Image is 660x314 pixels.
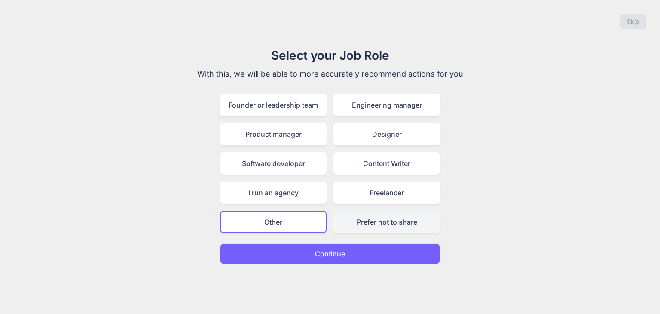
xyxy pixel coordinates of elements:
[220,94,327,116] div: Founder or leadership team
[333,211,440,233] div: Prefer not to share
[220,123,327,145] div: Product manager
[220,211,327,233] div: Other
[333,123,440,145] div: Designer
[186,68,474,80] p: With this, we will be able to more accurately recommend actions for you
[220,152,327,175] div: Software developer
[333,182,440,204] div: Freelancer
[333,152,440,175] div: Content Writer
[220,182,327,204] div: I run an agency
[620,14,646,29] button: Skip
[315,249,345,259] p: Continue
[220,243,440,264] button: Continue
[333,94,440,116] div: Engineering manager
[186,46,474,65] h1: Select your Job Role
